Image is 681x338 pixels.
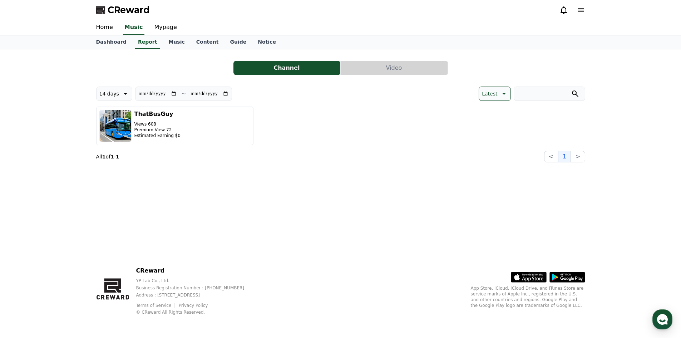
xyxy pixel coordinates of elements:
h3: ThatBusGuy [134,110,181,118]
strong: 1 [102,154,106,160]
button: Channel [233,61,340,75]
a: Music [163,35,190,49]
a: Content [191,35,224,49]
strong: 1 [110,154,114,160]
button: Video [341,61,448,75]
a: Home [90,20,119,35]
p: Business Registration Number : [PHONE_NUMBER] [136,285,256,291]
button: < [544,151,558,162]
button: 1 [558,151,571,162]
p: Premium View 72 [134,127,181,133]
a: Mypage [149,20,183,35]
a: Video [341,61,448,75]
p: App Store, iCloud, iCloud Drive, and iTunes Store are service marks of Apple Inc., registered in ... [471,285,585,308]
p: © CReward All Rights Reserved. [136,309,256,315]
span: CReward [108,4,150,16]
a: Music [123,20,144,35]
button: ThatBusGuy Views 608 Premium View 72 Estimated Earning $0 [96,107,253,145]
p: Address : [STREET_ADDRESS] [136,292,256,298]
a: Dashboard [90,35,132,49]
a: Report [135,35,160,49]
strong: 1 [116,154,119,160]
p: ~ [181,89,186,98]
p: Views 608 [134,121,181,127]
p: CReward [136,266,256,275]
p: Estimated Earning $0 [134,133,181,138]
p: All of - [96,153,119,160]
button: 14 days [96,87,132,101]
img: ThatBusGuy [99,110,132,142]
a: Notice [252,35,282,49]
p: 14 days [99,89,119,99]
button: > [571,151,585,162]
a: Guide [224,35,252,49]
p: YP Lab Co., Ltd. [136,278,256,284]
a: CReward [96,4,150,16]
p: Latest [482,89,497,99]
a: Terms of Service [136,303,177,308]
a: Channel [233,61,341,75]
button: Latest [479,87,510,101]
a: Privacy Policy [179,303,208,308]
